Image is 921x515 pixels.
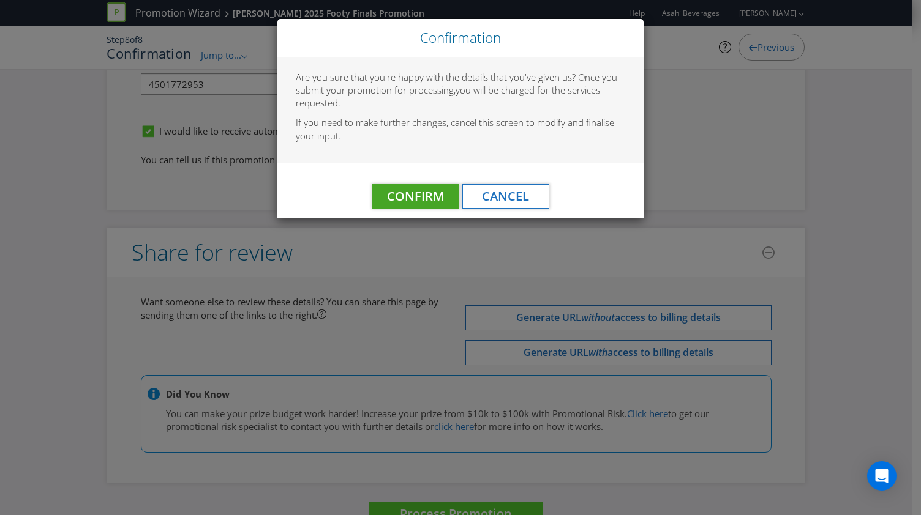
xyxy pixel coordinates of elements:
span: you will be charged for the services requested [296,84,600,109]
span: . [338,97,340,109]
span: Are you sure that you're happy with the details that you've given us? Once you submit your promot... [296,71,617,96]
p: If you need to make further changes, cancel this screen to modify and finalise your input. [296,116,625,143]
span: Confirmation [420,28,501,47]
button: Confirm [372,184,459,209]
div: Open Intercom Messenger [867,461,897,491]
div: Close [277,19,644,57]
span: Confirm [387,188,444,204]
span: Cancel [482,188,529,204]
button: Cancel [462,184,549,209]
